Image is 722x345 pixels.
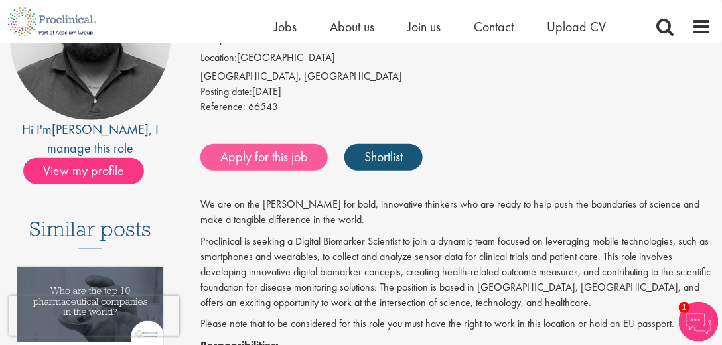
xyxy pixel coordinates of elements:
p: We are on the [PERSON_NAME] for bold, innovative thinkers who are ready to help push the boundari... [200,197,712,228]
img: Top 10 pharmaceutical companies in the world 2025 [17,267,163,342]
a: [PERSON_NAME] [52,121,149,138]
a: View my profile [23,161,157,178]
div: [GEOGRAPHIC_DATA], [GEOGRAPHIC_DATA] [200,69,712,84]
span: View my profile [23,158,144,184]
a: Contact [474,18,514,35]
iframe: reCAPTCHA [9,296,179,336]
h3: Similar posts [29,218,151,249]
span: 66543 [248,100,278,113]
a: Jobs [274,18,297,35]
p: Proclinical is seeking a Digital Biomarker Scientist to join a dynamic team focused on leveraging... [200,234,712,310]
p: Please note that to be considered for this role you must have the right to work in this location ... [200,316,712,332]
a: Apply for this job [200,144,328,171]
img: Chatbot [679,302,719,342]
a: Shortlist [344,144,423,171]
a: Join us [407,18,441,35]
span: 1 [679,302,690,313]
a: Upload CV [547,18,606,35]
li: [GEOGRAPHIC_DATA] [200,50,712,69]
a: About us [330,18,374,35]
span: Posting date: [200,84,252,98]
div: Hi I'm , I manage this role [10,120,171,158]
label: Location: [200,50,237,66]
label: Reference: [200,100,246,115]
div: [DATE] [200,84,712,100]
